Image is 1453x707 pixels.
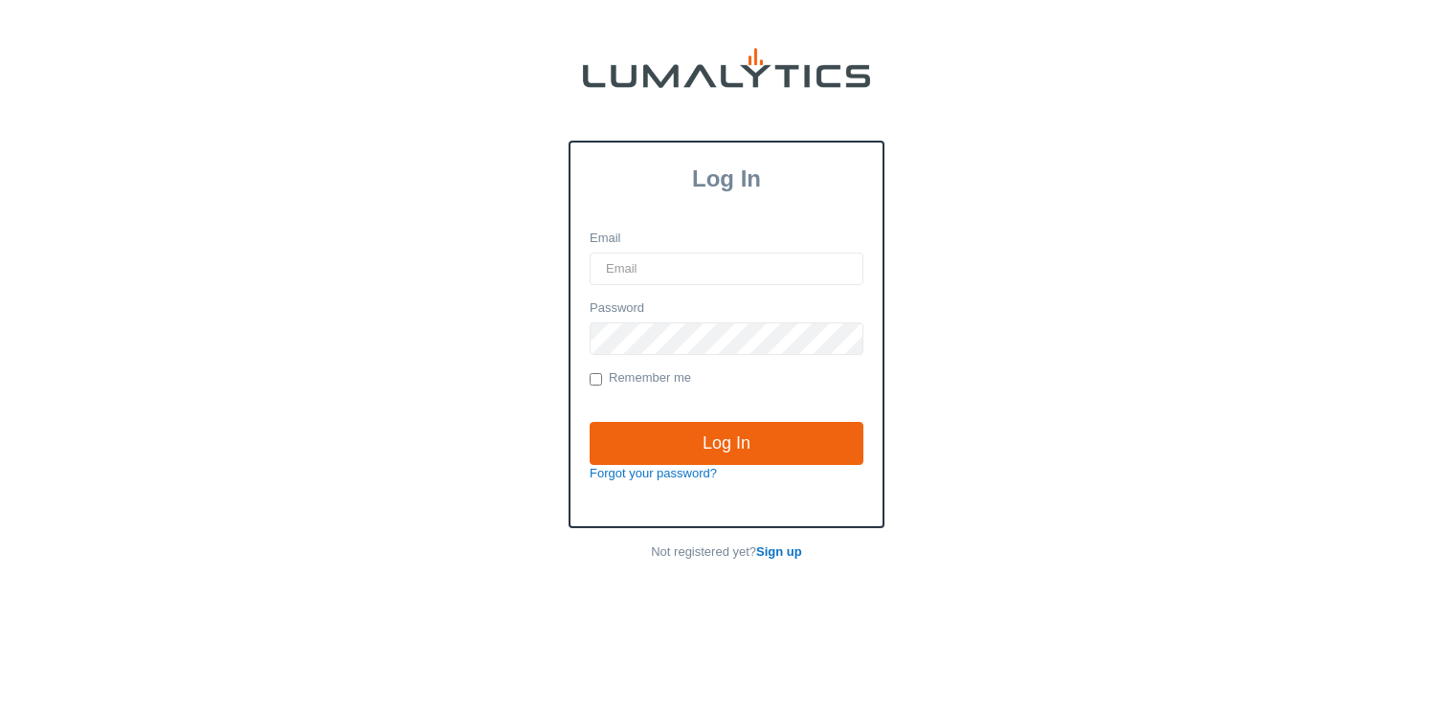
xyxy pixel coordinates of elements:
[590,373,602,386] input: Remember me
[590,422,863,466] input: Log In
[590,299,644,318] label: Password
[590,230,621,248] label: Email
[570,166,883,192] h3: Log In
[569,543,884,562] p: Not registered yet?
[583,48,870,88] img: lumalytics-black-e9b537c871f77d9ce8d3a6940f85695cd68c596e3f819dc492052d1098752254.png
[756,544,802,559] a: Sign up
[590,466,717,480] a: Forgot your password?
[590,253,863,285] input: Email
[590,369,691,388] label: Remember me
